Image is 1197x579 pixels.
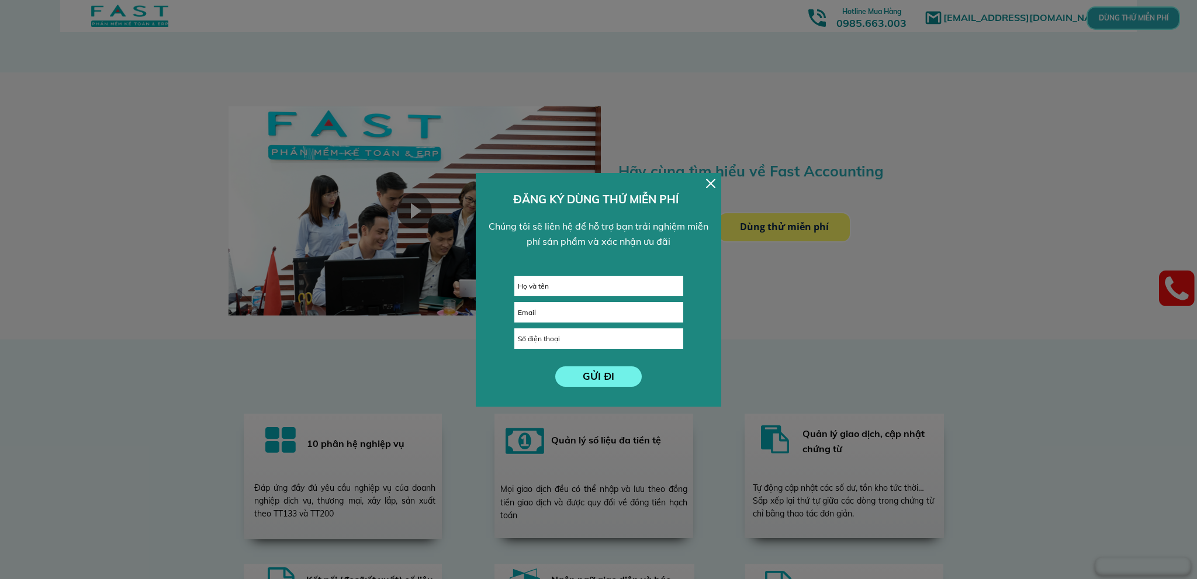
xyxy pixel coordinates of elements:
input: Số điện thoại [515,329,683,348]
p: GỬI ĐI [555,366,642,387]
h3: ĐĂNG KÝ DÙNG THỬ MIỄN PHÍ [513,190,684,208]
input: Họ và tên [515,276,683,296]
div: Chúng tôi sẽ liên hệ để hỗ trợ bạn trải nghiệm miễn phí sản phẩm và xác nhận ưu đãi [483,219,714,249]
input: Email [515,303,683,322]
